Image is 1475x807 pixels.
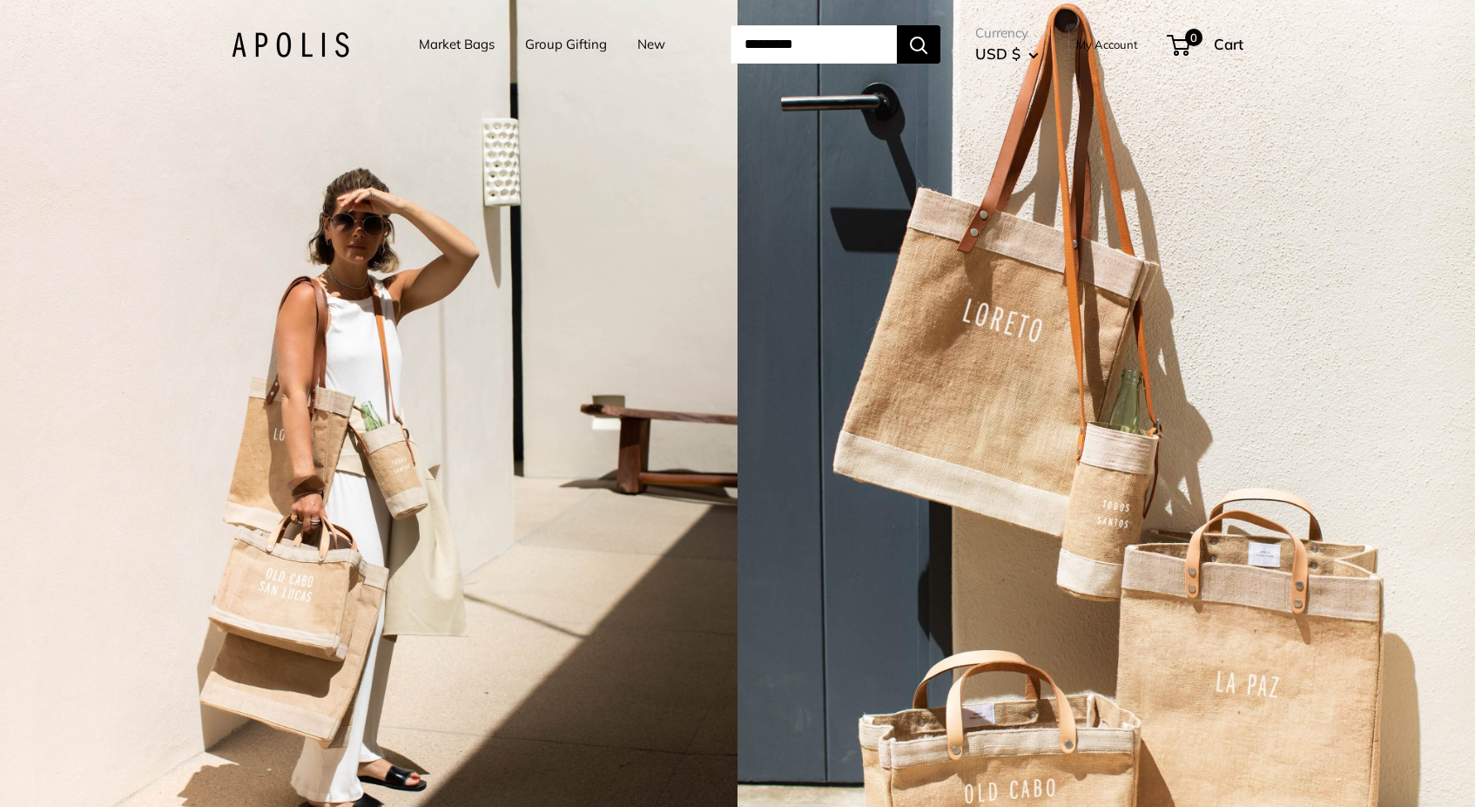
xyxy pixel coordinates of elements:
[975,21,1039,45] span: Currency
[731,25,897,64] input: Search...
[1169,31,1243,58] a: 0 Cart
[637,32,665,57] a: New
[1185,29,1202,46] span: 0
[232,32,349,58] img: Apolis
[975,44,1020,63] span: USD $
[1076,34,1138,55] a: My Account
[975,40,1039,68] button: USD $
[1214,35,1243,53] span: Cart
[897,25,940,64] button: Search
[525,32,607,57] a: Group Gifting
[419,32,495,57] a: Market Bags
